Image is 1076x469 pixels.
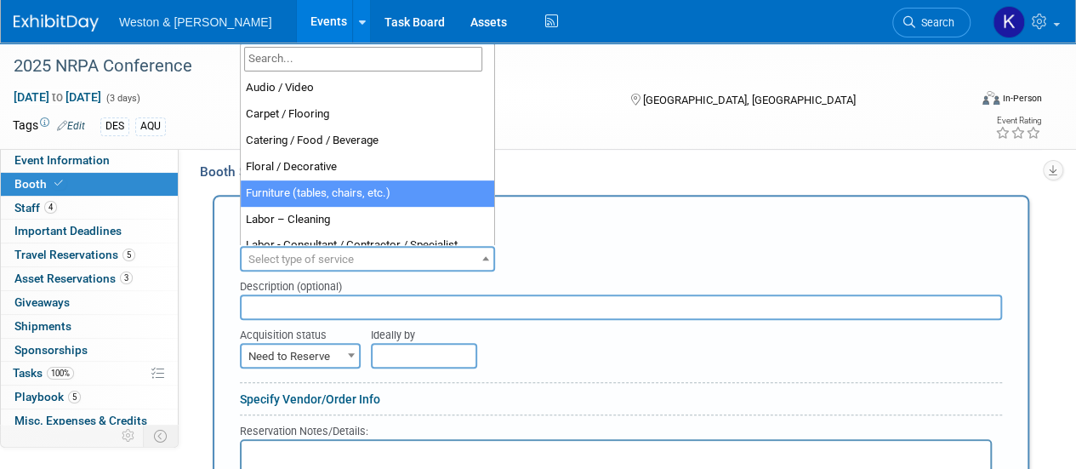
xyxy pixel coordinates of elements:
[200,163,1042,181] div: Booth Services
[14,201,57,214] span: Staff
[100,117,129,135] div: DES
[44,201,57,214] span: 4
[1,149,178,172] a: Event Information
[14,224,122,237] span: Important Deadlines
[1,291,178,314] a: Giveaways
[144,425,179,447] td: Toggle Event Tabs
[1,220,178,243] a: Important Deadlines
[241,128,494,154] li: Catering / Food / Beverage
[49,90,65,104] span: to
[14,343,88,357] span: Sponsorships
[240,392,380,406] a: Specify Vendor/Order Info
[14,390,81,403] span: Playbook
[248,253,354,266] span: Select type of service
[241,207,494,233] li: Labor – Cleaning
[47,367,74,380] span: 100%
[1,386,178,409] a: Playbook5
[891,89,1042,114] div: Event Format
[240,343,361,369] span: Need to Reserve
[14,272,133,285] span: Asset Reservations
[13,117,85,136] td: Tags
[241,101,494,128] li: Carpet / Flooring
[241,232,494,259] li: Labor - Consultant / Contractor / Specialist
[135,117,166,135] div: AQU
[119,15,271,29] span: Weston & [PERSON_NAME]
[240,320,345,343] div: Acquisition status
[241,180,494,207] li: Furniture (tables, chairs, etc.)
[982,91,999,105] img: Format-Inperson.png
[1,409,178,432] a: Misc. Expenses & Credits
[13,89,102,105] span: [DATE] [DATE]
[14,414,147,427] span: Misc. Expenses & Credits
[1,315,178,338] a: Shipments
[1,267,178,290] a: Asset Reservations3
[1,173,178,196] a: Booth
[892,8,971,37] a: Search
[241,154,494,180] li: Floral / Decorative
[240,422,992,439] div: Reservation Notes/Details:
[1,339,178,362] a: Sponsorships
[915,16,954,29] span: Search
[122,249,135,261] span: 5
[642,94,855,106] span: [GEOGRAPHIC_DATA], [GEOGRAPHIC_DATA]
[240,214,1002,242] div: New Booth Service
[1,243,178,266] a: Travel Reservations5
[13,366,74,380] span: Tasks
[105,93,140,104] span: (3 days)
[14,248,135,261] span: Travel Reservations
[371,320,937,343] div: Ideally by
[993,6,1025,38] img: Kimberly Plourde
[14,153,110,167] span: Event Information
[8,51,954,82] div: 2025 NRPA Conference
[9,7,740,23] body: Rich Text Area. Press ALT-0 for help.
[120,272,133,284] span: 3
[244,47,482,71] input: Search...
[242,345,359,369] span: Need to Reserve
[995,117,1041,125] div: Event Rating
[14,14,99,31] img: ExhibitDay
[1002,92,1042,105] div: In-Person
[241,75,494,101] li: Audio / Video
[114,425,144,447] td: Personalize Event Tab Strip
[57,120,85,132] a: Edit
[1,362,178,385] a: Tasks100%
[1,197,178,220] a: Staff4
[14,319,71,333] span: Shipments
[240,272,1002,295] div: Description (optional)
[54,179,63,188] i: Booth reservation complete
[68,391,81,403] span: 5
[14,295,70,309] span: Giveaways
[14,177,66,191] span: Booth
